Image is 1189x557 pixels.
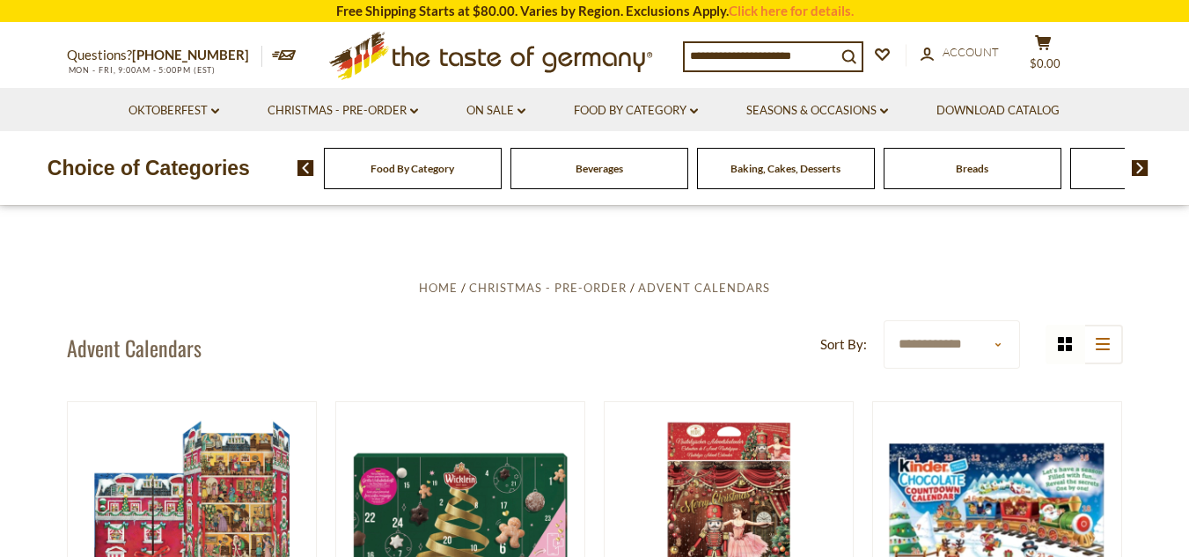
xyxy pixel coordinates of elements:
a: On Sale [466,101,525,121]
a: Beverages [576,162,623,175]
a: Home [419,281,458,295]
a: [PHONE_NUMBER] [132,47,249,62]
p: Questions? [67,44,262,67]
img: previous arrow [297,160,314,176]
a: Download Catalog [936,101,1060,121]
a: Oktoberfest [128,101,219,121]
span: Account [943,45,999,59]
a: Food By Category [574,101,698,121]
a: Breads [956,162,988,175]
a: Baking, Cakes, Desserts [730,162,840,175]
h1: Advent Calendars [67,334,202,361]
span: MON - FRI, 9:00AM - 5:00PM (EST) [67,65,217,75]
a: Christmas - PRE-ORDER [268,101,418,121]
a: Seasons & Occasions [746,101,888,121]
a: Click here for details. [729,3,854,18]
img: next arrow [1132,160,1149,176]
a: Food By Category [371,162,454,175]
a: Advent Calendars [638,281,770,295]
button: $0.00 [1017,34,1070,78]
span: $0.00 [1030,56,1061,70]
label: Sort By: [820,333,867,355]
a: Account [921,43,999,62]
a: Christmas - PRE-ORDER [469,281,627,295]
